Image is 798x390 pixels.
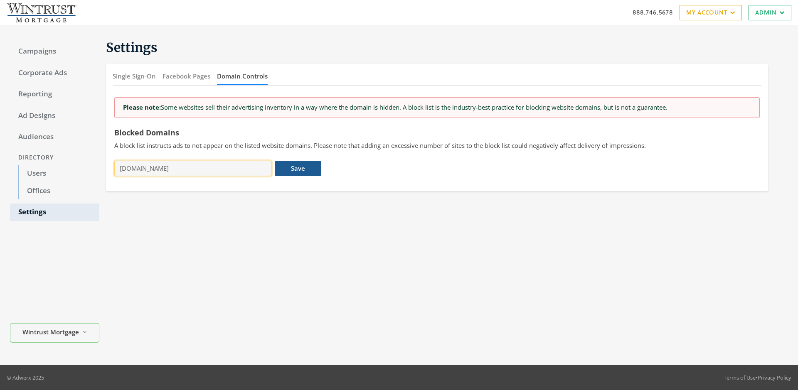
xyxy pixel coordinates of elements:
strong: Please note: [123,103,161,111]
button: Wintrust Mortgage [10,323,99,343]
div: • [724,373,791,382]
div: Some websites sell their advertising inventory in a way where the domain is hidden. A block list ... [114,97,760,118]
span: Settings [106,39,158,55]
a: Campaigns [10,43,99,60]
span: Wintrust Mortgage [22,327,79,337]
button: Single Sign-On [113,67,156,85]
a: Ad Designs [10,107,99,125]
a: Audiences [10,128,99,146]
a: Offices [18,182,99,200]
div: Directory [10,150,99,165]
a: My Account [680,5,742,20]
a: Reporting [10,86,99,103]
a: Users [18,165,99,182]
a: Corporate Ads [10,64,99,82]
a: Settings [10,204,99,221]
button: Domain Controls [217,67,268,85]
p: A block list instructs ads to not appear on the listed website domains. Please note that adding a... [114,141,760,150]
a: 888.746.5678 [633,8,673,17]
p: © Adwerx 2025 [7,373,44,382]
a: Terms of Use [724,374,756,381]
a: Privacy Policy [758,374,791,381]
a: Admin [749,5,791,20]
button: Save [275,161,321,176]
input: enter a domain [114,161,271,176]
button: Facebook Pages [163,67,210,85]
h5: Blocked Domains [114,128,760,137]
img: Adwerx [7,2,76,23]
